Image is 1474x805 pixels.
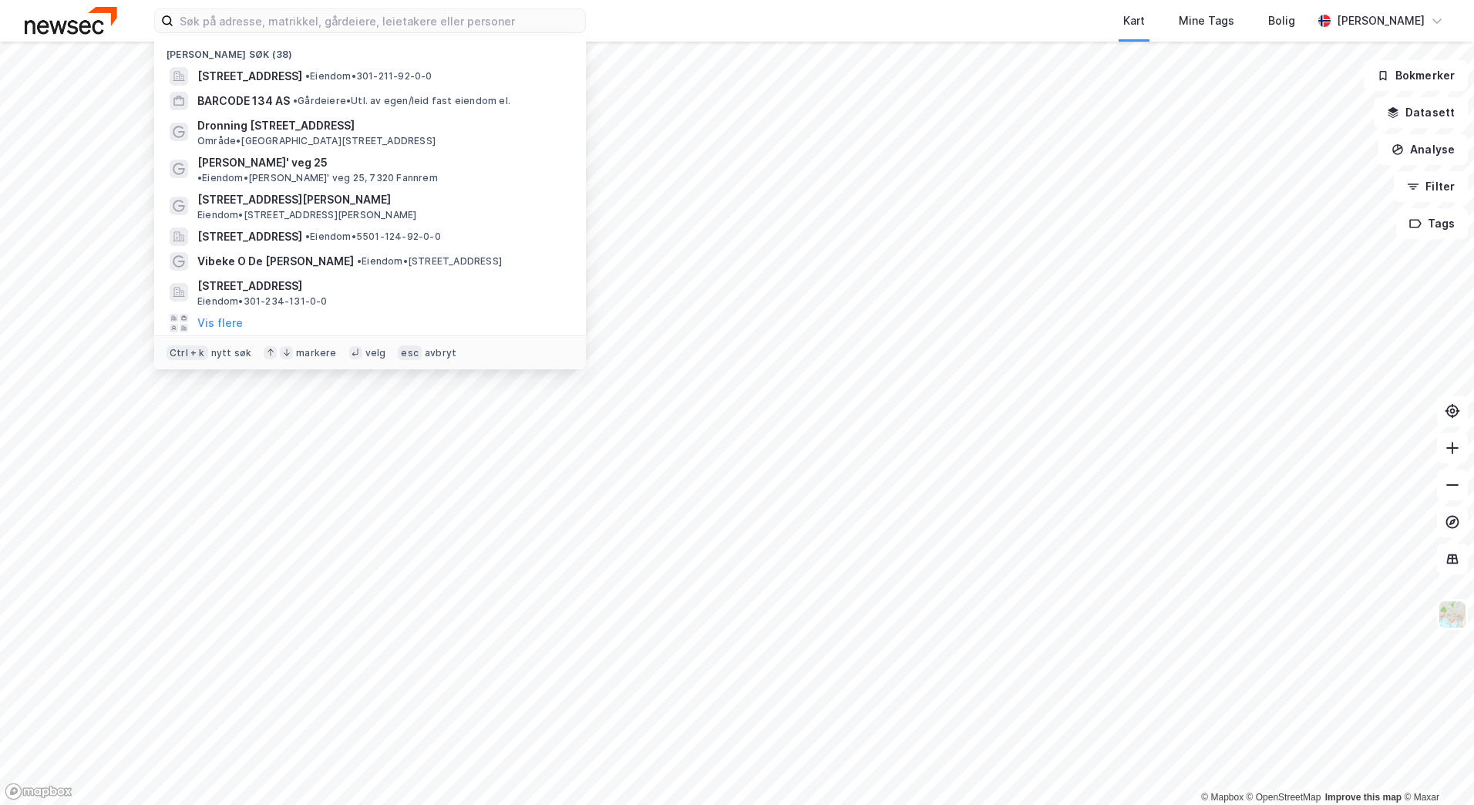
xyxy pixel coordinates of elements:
div: avbryt [425,347,456,359]
div: Mine Tags [1179,12,1234,30]
div: velg [365,347,386,359]
span: Eiendom • 5501-124-92-0-0 [305,231,441,243]
a: OpenStreetMap [1247,792,1321,803]
button: Bokmerker [1364,60,1468,91]
span: Dronning [STREET_ADDRESS] [197,116,567,135]
span: • [305,70,310,82]
span: [STREET_ADDRESS][PERSON_NAME] [197,190,567,209]
a: Mapbox [1201,792,1243,803]
span: Eiendom • 301-234-131-0-0 [197,295,328,308]
img: newsec-logo.f6e21ccffca1b3a03d2d.png [25,7,117,34]
button: Vis flere [197,314,243,332]
iframe: Chat Widget [1397,731,1474,805]
span: [PERSON_NAME]' veg 25 [197,153,328,172]
button: Analyse [1378,134,1468,165]
input: Søk på adresse, matrikkel, gårdeiere, leietakere eller personer [173,9,585,32]
div: esc [398,345,422,361]
span: • [357,255,362,267]
button: Filter [1394,171,1468,202]
span: • [197,172,202,184]
span: • [293,95,298,106]
span: [STREET_ADDRESS] [197,67,302,86]
div: [PERSON_NAME] søk (38) [154,36,586,64]
div: Bolig [1268,12,1295,30]
span: Gårdeiere • Utl. av egen/leid fast eiendom el. [293,95,510,107]
span: • [305,231,310,242]
span: [STREET_ADDRESS] [197,277,567,295]
span: Eiendom • [STREET_ADDRESS] [357,255,502,268]
a: Mapbox homepage [5,783,72,800]
div: [PERSON_NAME] [1337,12,1425,30]
button: Datasett [1374,97,1468,128]
span: Område • [GEOGRAPHIC_DATA][STREET_ADDRESS] [197,135,436,147]
span: Eiendom • [PERSON_NAME]' veg 25, 7320 Fannrem [197,172,438,184]
img: Z [1438,600,1467,629]
div: markere [296,347,336,359]
div: Kontrollprogram for chat [1397,731,1474,805]
a: Improve this map [1325,792,1402,803]
span: [STREET_ADDRESS] [197,227,302,246]
button: Tags [1396,208,1468,239]
div: nytt søk [211,347,252,359]
div: Kart [1123,12,1145,30]
div: Ctrl + k [167,345,208,361]
span: Eiendom • [STREET_ADDRESS][PERSON_NAME] [197,209,416,221]
span: Eiendom • 301-211-92-0-0 [305,70,432,83]
span: Vibeke O De [PERSON_NAME] [197,252,354,271]
span: BARCODE 134 AS [197,92,290,110]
